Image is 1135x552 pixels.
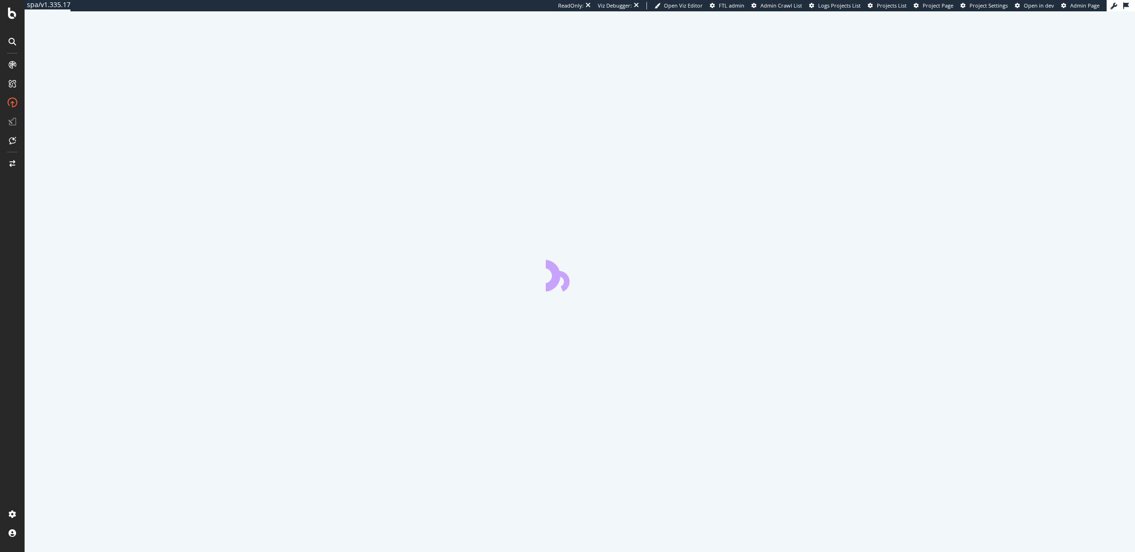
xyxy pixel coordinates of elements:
[1015,2,1054,9] a: Open in dev
[546,257,614,291] div: animation
[655,2,703,9] a: Open Viz Editor
[877,2,907,9] span: Projects List
[960,2,1008,9] a: Project Settings
[868,2,907,9] a: Projects List
[751,2,802,9] a: Admin Crawl List
[598,2,632,9] div: Viz Debugger:
[809,2,861,9] a: Logs Projects List
[818,2,861,9] span: Logs Projects List
[719,2,744,9] span: FTL admin
[1070,2,1100,9] span: Admin Page
[710,2,744,9] a: FTL admin
[923,2,953,9] span: Project Page
[760,2,802,9] span: Admin Crawl List
[1061,2,1100,9] a: Admin Page
[969,2,1008,9] span: Project Settings
[1024,2,1054,9] span: Open in dev
[558,2,584,9] div: ReadOnly:
[664,2,703,9] span: Open Viz Editor
[914,2,953,9] a: Project Page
